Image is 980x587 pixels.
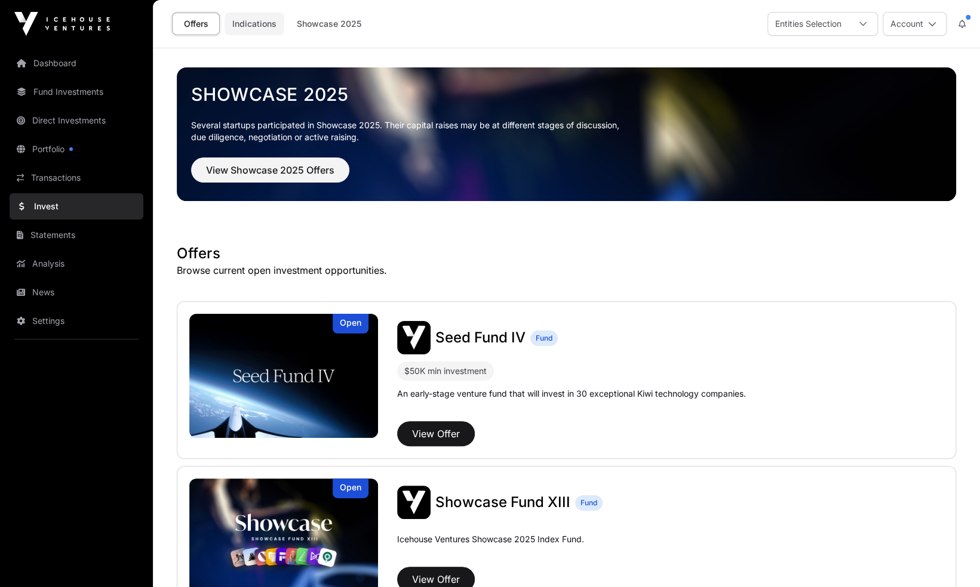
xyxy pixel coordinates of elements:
a: Settings [10,308,143,334]
div: Entities Selection [768,13,849,35]
img: Seed Fund IV [189,314,378,438]
img: Seed Fund IV [397,321,431,354]
a: Analysis [10,251,143,277]
p: Icehouse Ventures Showcase 2025 Index Fund. [397,533,584,545]
p: An early-stage venture fund that will invest in 30 exceptional Kiwi technology companies. [397,388,746,400]
a: Statements [10,222,143,248]
button: View Offer [397,421,475,446]
a: Showcase Fund XIII [435,493,570,512]
span: Fund [580,498,597,508]
img: Showcase 2025 [177,67,956,201]
div: Open [333,478,368,498]
a: Showcase 2025 [191,84,942,105]
a: Fund Investments [10,79,143,105]
button: Account [883,12,947,36]
a: Dashboard [10,50,143,76]
p: Browse current open investment opportunities. [177,263,956,277]
p: Several startups participated in Showcase 2025. Their capital raises may be at different stages o... [191,119,942,143]
a: Transactions [10,165,143,191]
a: Seed Fund IVOpen [189,314,378,438]
h1: Offers [177,244,956,263]
iframe: Chat Widget [920,530,980,587]
span: Seed Fund IV [435,329,526,346]
a: Seed Fund IV [435,328,526,347]
span: Showcase Fund XIII [435,493,570,511]
a: Invest [10,193,143,220]
div: $50K min investment [397,362,494,381]
a: Offers [172,13,220,35]
a: Direct Investments [10,107,143,134]
img: Icehouse Ventures Logo [14,12,110,36]
span: Fund [536,333,552,343]
div: Open [333,314,368,333]
a: Showcase 2025 [289,13,369,35]
button: View Showcase 2025 Offers [191,157,349,183]
a: News [10,279,143,305]
a: Indications [225,13,284,35]
img: Showcase Fund XIII [397,486,431,519]
a: Portfolio [10,136,143,162]
a: View Showcase 2025 Offers [191,169,349,181]
span: View Showcase 2025 Offers [206,163,334,177]
div: $50K min investment [404,364,487,378]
